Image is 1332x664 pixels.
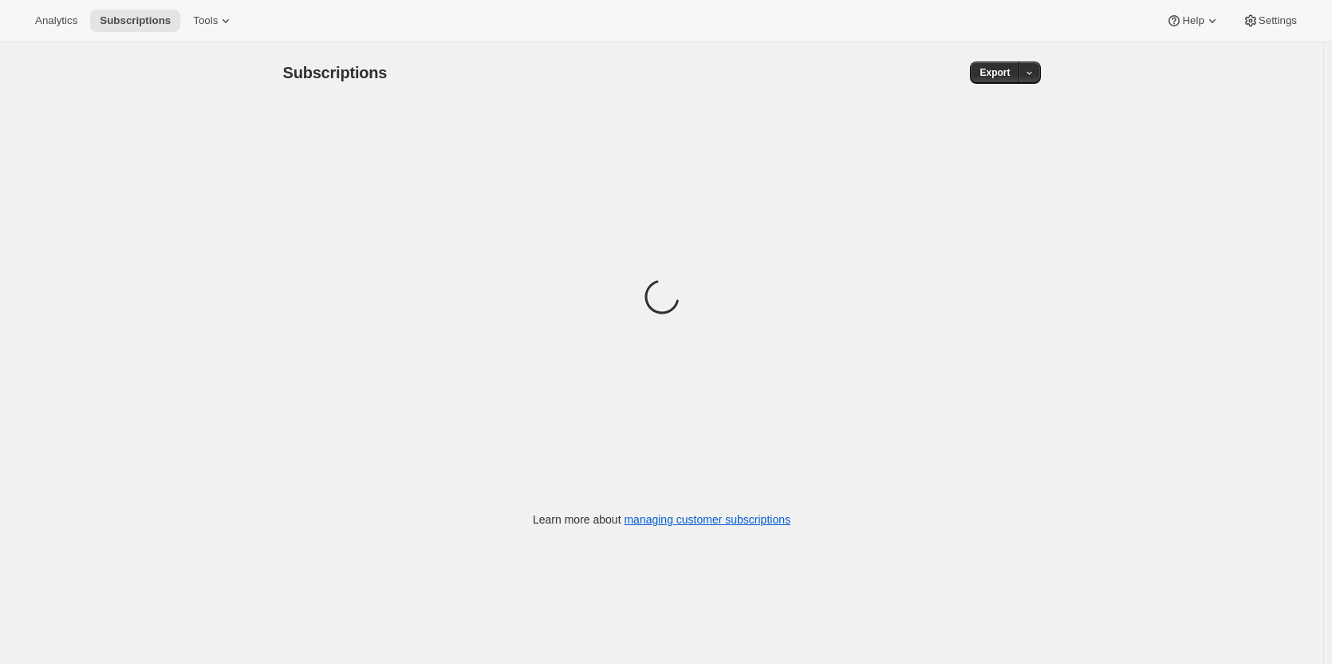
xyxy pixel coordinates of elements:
[35,14,77,27] span: Analytics
[533,512,790,528] p: Learn more about
[979,66,1010,79] span: Export
[1157,10,1229,32] button: Help
[283,64,388,81] span: Subscriptions
[1259,14,1297,27] span: Settings
[193,14,218,27] span: Tools
[100,14,171,27] span: Subscriptions
[1233,10,1306,32] button: Settings
[970,61,1019,84] button: Export
[183,10,243,32] button: Tools
[1182,14,1204,27] span: Help
[90,10,180,32] button: Subscriptions
[624,513,790,526] a: managing customer subscriptions
[26,10,87,32] button: Analytics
